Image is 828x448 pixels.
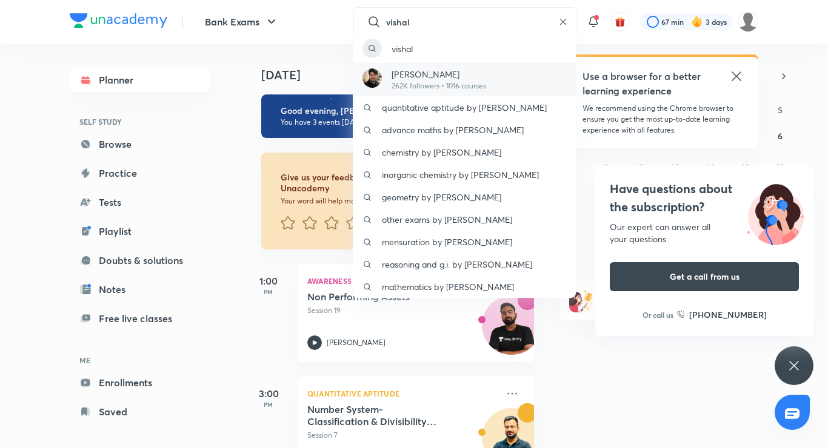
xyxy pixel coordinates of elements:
a: [PHONE_NUMBER] [677,308,767,321]
a: other exams by [PERSON_NAME] [353,208,576,231]
a: inorganic chemistry by [PERSON_NAME] [353,163,576,186]
p: [PERSON_NAME] [392,68,486,81]
a: mensuration by [PERSON_NAME] [353,231,576,253]
p: other exams by [PERSON_NAME] [382,213,512,226]
img: Avatar [362,68,382,88]
p: mathematics by [PERSON_NAME] [382,280,514,293]
div: Our expert can answer all your questions [610,221,799,245]
p: reasoning and g.i. by [PERSON_NAME] [382,258,532,271]
p: chemistry by [PERSON_NAME] [382,146,501,159]
p: 262K followers • 1016 courses [392,81,486,91]
img: ttu_illustration_new.svg [737,180,813,245]
p: quantitative aptitude by [PERSON_NAME] [382,101,547,114]
h4: Have questions about the subscription? [610,180,799,216]
a: chemistry by [PERSON_NAME] [353,141,576,163]
a: reasoning and g.i. by [PERSON_NAME] [353,253,576,275]
h6: [PHONE_NUMBER] [689,308,767,321]
p: mensuration by [PERSON_NAME] [382,236,512,248]
a: vishal [353,34,576,63]
a: advance maths by [PERSON_NAME] [353,119,576,141]
p: inorganic chemistry by [PERSON_NAME] [382,168,539,181]
p: vishal [392,42,413,55]
p: geometry by [PERSON_NAME] [382,191,501,203]
a: Avatar[PERSON_NAME]262K followers • 1016 courses [353,63,576,96]
p: Or call us [643,309,673,320]
p: advance maths by [PERSON_NAME] [382,124,524,136]
a: mathematics by [PERSON_NAME] [353,275,576,298]
button: Get a call from us [610,262,799,291]
a: quantitative aptitude by [PERSON_NAME] [353,96,576,119]
a: geometry by [PERSON_NAME] [353,186,576,208]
